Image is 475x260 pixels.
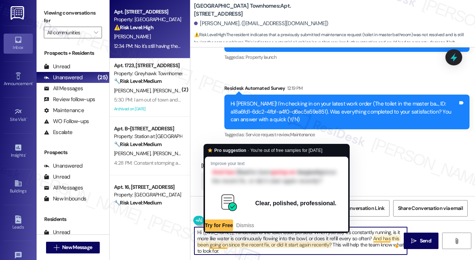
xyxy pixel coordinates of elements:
div: All Messages [44,85,83,92]
span: • [26,116,27,121]
button: Share Conversation via email [393,200,468,217]
span: [PERSON_NAME] [114,150,153,157]
div: Apt. 1723, [STREET_ADDRESS] [114,62,182,69]
div: Prospects [37,149,109,156]
a: Insights • [4,141,33,161]
i:  [54,245,59,251]
a: Leads [4,213,33,233]
div: Apt. B~[STREET_ADDRESS] [114,125,182,133]
div: Residents [37,215,109,223]
div: 12:34 PM: No it's still having the same problems [114,43,212,49]
div: Unread [44,63,70,70]
span: Maintenance [290,131,315,138]
button: Get Conversation Link [329,200,389,217]
div: Tagged as: [224,52,470,62]
span: : The resident indicates that a previously submitted maintenance request (toilet in master bathro... [194,31,475,54]
span: Get Conversation Link [334,204,384,212]
span: Service request review , [246,131,290,138]
div: Archived on [DATE] [113,104,182,114]
span: [PERSON_NAME] [153,150,189,157]
label: Viewing conversations for [44,7,102,27]
span: New Message [62,244,92,251]
i:  [94,30,98,35]
div: Tagged as: [224,129,470,140]
div: New Inbounds [44,195,86,203]
button: New Message [46,242,100,253]
div: Maintenance [44,107,84,114]
div: Unread [44,229,70,236]
span: • [25,152,26,157]
div: Property: [GEOGRAPHIC_DATA] Townhomes [114,16,182,23]
div: Apt. [STREET_ADDRESS] [114,8,182,16]
div: Residesk Automated Survey [224,84,470,95]
div: Property: Greyhawk Townhomes [114,70,182,77]
div: Unread [44,173,70,181]
strong: ⚠️ Risk Level: High [194,32,225,38]
span: Property launch [246,54,276,60]
span: [PERSON_NAME] [114,33,151,40]
div: Unanswered [44,74,83,81]
div: 5:30 PM: I am out of town and will return [DATE]. I firs noticed the jets weren't working approxi... [114,96,346,103]
div: WO Follow-ups [44,118,89,125]
div: Prospects + Residents [37,49,109,57]
span: Send [420,237,431,245]
strong: 🔧 Risk Level: Medium [114,141,161,148]
img: ResiDesk Logo [11,6,26,20]
div: [PERSON_NAME] [201,162,304,172]
input: All communities [47,27,90,38]
div: All Messages [44,184,83,192]
div: Hi [PERSON_NAME]! I'm checking in on your latest work order (The toilet in the master ba..., ID: ... [231,100,458,123]
a: Site Visit • [4,106,33,125]
b: [GEOGRAPHIC_DATA] Townhomes: Apt. [STREET_ADDRESS] [194,2,340,18]
strong: ⚠️ Risk Level: High [114,24,153,31]
div: (25) [96,72,109,83]
div: Property: [GEOGRAPHIC_DATA] Townhomes [114,191,182,199]
div: [PERSON_NAME]. ([EMAIL_ADDRESS][DOMAIN_NAME]) [194,20,328,27]
div: Unanswered [44,162,83,170]
div: Property: Station at [GEOGRAPHIC_DATA][PERSON_NAME] [114,133,182,140]
i:  [454,238,459,244]
div: Escalate [44,129,72,136]
span: [PERSON_NAME] [153,87,189,94]
button: Send [404,233,438,249]
div: Apt. 16, [STREET_ADDRESS] [114,183,182,191]
span: Share Conversation via email [398,204,463,212]
strong: 🔧 Risk Level: Medium [114,199,161,206]
i:  [411,238,417,244]
strong: 🔧 Risk Level: Medium [114,78,161,84]
span: • [33,80,34,85]
div: 12:19 PM [285,84,303,92]
textarea: To enrich screen reader interactions, please activate Accessibility in Grammarly extension settings [194,227,407,255]
div: Review follow-ups [44,96,95,103]
a: Buildings [4,177,33,197]
span: [PERSON_NAME] [114,87,153,94]
a: Inbox [4,34,33,53]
